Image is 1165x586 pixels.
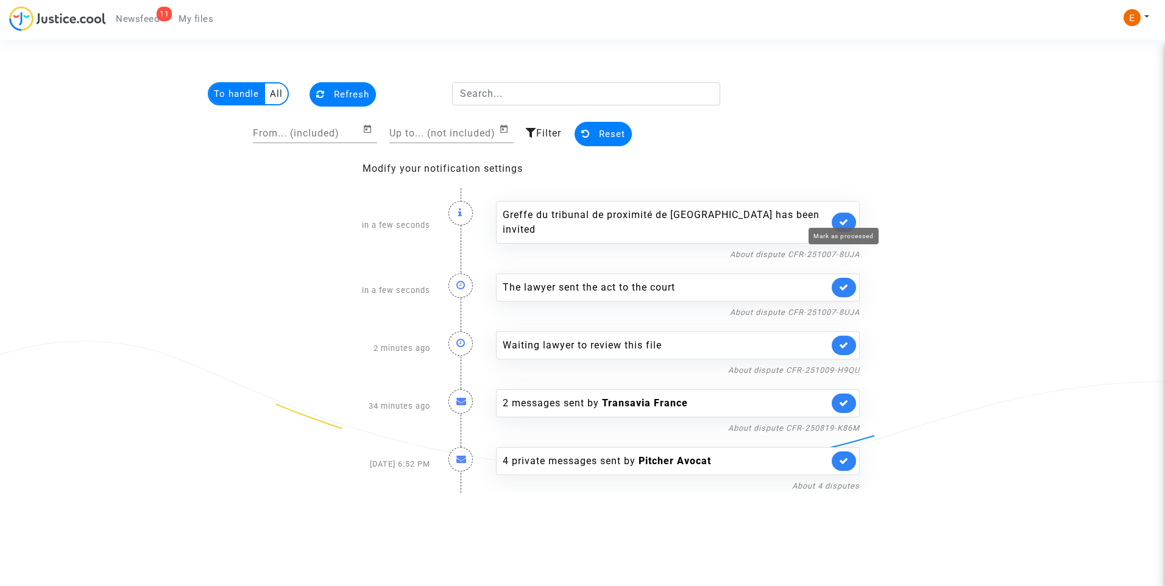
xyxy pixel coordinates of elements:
a: About dispute CFR-251009-H9QU [728,365,860,375]
div: 34 minutes ago [296,377,439,435]
div: Waiting lawyer to review this file [503,338,829,353]
input: Search... [452,82,721,105]
a: 11Newsfeed [106,10,169,28]
button: Open calendar [363,122,377,136]
div: in a few seconds [296,189,439,261]
multi-toggle-item: All [265,83,288,104]
img: ACg8ocIeiFvHKe4dA5oeRFd_CiCnuxWUEc1A2wYhRJE3TTWt=s96-c [1124,9,1141,26]
div: 11 [157,7,172,21]
span: Filter [536,127,561,139]
b: Transavia France [602,397,688,409]
span: Newsfeed [116,13,159,24]
span: Refresh [334,89,369,100]
div: Greffe du tribunal de proximité de [GEOGRAPHIC_DATA] has been invited [503,208,829,237]
a: About dispute CFR-251007-8UJA [730,250,860,259]
div: 2 minutes ago [296,319,439,377]
multi-toggle-item: To handle [209,83,265,104]
a: About 4 disputes [792,481,860,490]
div: [DATE] 6:52 PM [296,435,439,493]
span: Reset [599,129,625,139]
button: Refresh [310,82,376,107]
a: About dispute CFR-250819-K86M [728,423,860,432]
a: About dispute CFR-251007-8UJA [730,308,860,317]
span: My files [179,13,213,24]
div: 2 messages sent by [503,396,829,411]
div: in a few seconds [296,261,439,319]
button: Reset [575,122,632,146]
div: The lawyer sent the act to the court [503,280,829,295]
a: Modify your notification settings [363,163,523,174]
button: Open calendar [499,122,514,136]
img: jc-logo.svg [9,6,106,31]
b: Pitcher Avocat [639,455,711,467]
a: My files [169,10,223,28]
div: 4 private messages sent by [503,454,829,468]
